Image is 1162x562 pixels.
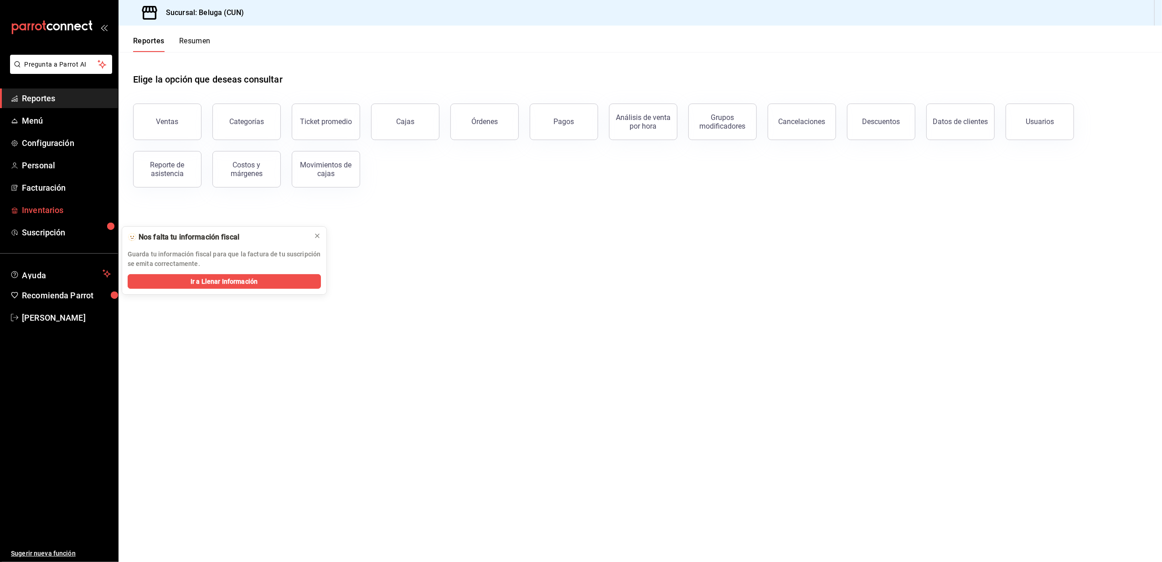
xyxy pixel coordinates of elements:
[609,104,677,140] button: Análisis de venta por hora
[133,104,201,140] button: Ventas
[688,104,757,140] button: Grupos modificadores
[1006,104,1074,140] button: Usuarios
[133,73,283,86] h1: Elige la opción que deseas consultar
[450,104,519,140] button: Órdenes
[22,114,111,127] span: Menú
[926,104,995,140] button: Datos de clientes
[471,117,498,126] div: Órdenes
[22,226,111,239] span: Suscripción
[847,104,915,140] button: Descuentos
[22,312,111,324] span: [PERSON_NAME]
[933,117,988,126] div: Datos de clientes
[615,113,671,130] div: Análisis de venta por hora
[133,36,165,52] button: Reportes
[159,7,244,18] h3: Sucursal: Beluga (CUN)
[212,104,281,140] button: Categorías
[22,268,99,279] span: Ayuda
[229,117,264,126] div: Categorías
[133,36,211,52] div: navigation tabs
[6,66,112,76] a: Pregunta a Parrot AI
[22,159,111,172] span: Personal
[156,117,179,126] div: Ventas
[22,137,111,149] span: Configuración
[530,104,598,140] button: Pagos
[22,92,111,104] span: Reportes
[554,117,574,126] div: Pagos
[694,113,751,130] div: Grupos modificadores
[179,36,211,52] button: Resumen
[22,289,111,302] span: Recomienda Parrot
[128,274,321,289] button: Ir a Llenar Información
[292,151,360,187] button: Movimientos de cajas
[371,104,439,140] button: Cajas
[100,24,108,31] button: open_drawer_menu
[22,182,111,194] span: Facturación
[139,161,196,178] div: Reporte de asistencia
[128,232,306,242] div: 🫥 Nos falta tu información fiscal
[133,151,201,187] button: Reporte de asistencia
[768,104,836,140] button: Cancelaciones
[292,104,360,140] button: Ticket promedio
[862,117,900,126] div: Descuentos
[212,151,281,187] button: Costos y márgenes
[25,60,98,69] span: Pregunta a Parrot AI
[298,161,354,178] div: Movimientos de cajas
[11,549,111,558] span: Sugerir nueva función
[10,55,112,74] button: Pregunta a Parrot AI
[779,117,826,126] div: Cancelaciones
[300,117,352,126] div: Ticket promedio
[128,250,321,269] p: Guarda tu información fiscal para que la factura de tu suscripción se emita correctamente.
[218,161,275,178] div: Costos y márgenes
[191,277,258,286] span: Ir a Llenar Información
[22,204,111,216] span: Inventarios
[1026,117,1054,126] div: Usuarios
[396,117,414,126] div: Cajas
